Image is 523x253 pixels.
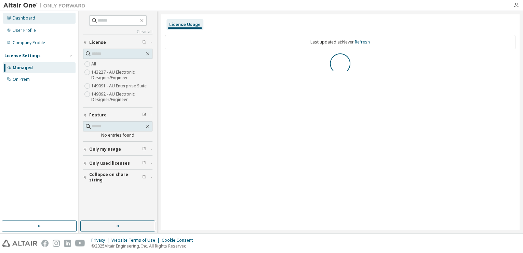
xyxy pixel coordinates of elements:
[13,40,45,46] div: Company Profile
[165,35,515,49] div: Last updated at: Never
[53,240,60,247] img: instagram.svg
[89,147,121,152] span: Only my usage
[162,238,197,243] div: Cookie Consent
[91,68,152,82] label: 143227 - AU Electronic Designer/Engineer
[91,243,197,249] p: © 2025 Altair Engineering, Inc. All Rights Reserved.
[91,238,111,243] div: Privacy
[4,53,41,59] div: License Settings
[111,238,162,243] div: Website Terms of Use
[83,156,152,171] button: Only used licenses
[89,112,107,118] span: Feature
[91,82,148,90] label: 149091 - AU Enterprise Suite
[13,65,33,71] div: Managed
[83,35,152,50] button: License
[142,147,146,152] span: Clear filter
[83,170,152,185] button: Collapse on share string
[142,40,146,45] span: Clear filter
[13,15,35,21] div: Dashboard
[89,172,142,183] span: Collapse on share string
[142,175,146,180] span: Clear filter
[91,60,97,68] label: All
[75,240,85,247] img: youtube.svg
[89,40,106,45] span: License
[83,29,152,35] a: Clear all
[2,240,37,247] img: altair_logo.svg
[89,161,130,166] span: Only used licenses
[83,132,152,138] div: No entries found
[91,90,152,104] label: 149092 - AU Electronic Designer/Engineer
[83,107,152,123] button: Feature
[355,39,370,45] a: Refresh
[3,2,89,9] img: Altair One
[142,161,146,166] span: Clear filter
[83,142,152,157] button: Only my usage
[41,240,49,247] img: facebook.svg
[13,77,30,82] div: On Prem
[142,112,146,118] span: Clear filter
[13,28,36,33] div: User Profile
[169,22,201,27] div: License Usage
[64,240,71,247] img: linkedin.svg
